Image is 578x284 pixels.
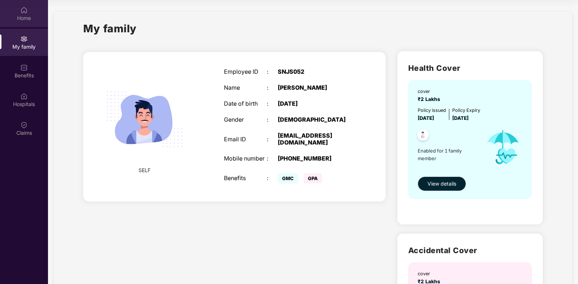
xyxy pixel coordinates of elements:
img: svg+xml;base64,PHN2ZyBpZD0iQmVuZWZpdHMiIHhtbG5zPSJodHRwOi8vd3d3LnczLm9yZy8yMDAwL3N2ZyIgd2lkdGg9Ij... [20,64,28,71]
span: [DATE] [418,115,434,121]
div: [PHONE_NUMBER] [278,155,353,162]
div: [EMAIL_ADDRESS][DOMAIN_NAME] [278,132,353,146]
span: [DATE] [452,115,469,121]
img: svg+xml;base64,PHN2ZyBpZD0iSG9tZSIgeG1sbnM9Imh0dHA6Ly93d3cudzMub3JnLzIwMDAvc3ZnIiB3aWR0aD0iMjAiIG... [20,7,28,14]
div: Policy Expiry [452,107,480,114]
img: icon [479,122,526,173]
div: [DEMOGRAPHIC_DATA] [278,116,353,123]
div: : [267,155,278,162]
div: : [267,136,278,143]
button: View details [418,177,466,191]
div: : [267,116,278,123]
div: Gender [224,116,267,123]
span: SELF [139,166,150,174]
span: ₹2 Lakhs [418,96,443,102]
span: Enabled for 1 family member [418,147,479,162]
img: svg+xml;base64,PHN2ZyB4bWxucz0iaHR0cDovL3d3dy53My5vcmcvMjAwMC9zdmciIHdpZHRoPSIyMjQiIGhlaWdodD0iMT... [97,72,192,166]
div: cover [418,270,443,277]
div: : [267,175,278,182]
h2: Accidental Cover [408,244,532,256]
div: Policy issued [418,107,446,114]
div: Name [224,84,267,91]
div: : [267,100,278,107]
div: Mobile number [224,155,267,162]
div: : [267,84,278,91]
div: Employee ID [224,68,267,75]
img: svg+xml;base64,PHN2ZyBpZD0iSG9zcGl0YWxzIiB4bWxucz0iaHR0cDovL3d3dy53My5vcmcvMjAwMC9zdmciIHdpZHRoPS... [20,93,28,100]
img: svg+xml;base64,PHN2ZyBpZD0iQ2xhaW0iIHhtbG5zPSJodHRwOi8vd3d3LnczLm9yZy8yMDAwL3N2ZyIgd2lkdGg9IjIwIi... [20,121,28,129]
div: : [267,68,278,75]
span: GPA [304,173,322,183]
span: GMC [278,173,298,183]
div: [PERSON_NAME] [278,84,353,91]
img: svg+xml;base64,PHN2ZyB3aWR0aD0iMjAiIGhlaWdodD0iMjAiIHZpZXdCb3g9IjAgMCAyMCAyMCIgZmlsbD0ibm9uZSIgeG... [20,35,28,42]
span: View details [428,180,456,188]
div: Date of birth [224,100,267,107]
div: Email ID [224,136,267,143]
h1: My family [83,20,137,37]
img: svg+xml;base64,PHN2ZyB4bWxucz0iaHR0cDovL3d3dy53My5vcmcvMjAwMC9zdmciIHdpZHRoPSI0OC45NDMiIGhlaWdodD... [414,127,432,145]
div: Benefits [224,175,267,182]
div: [DATE] [278,100,353,107]
div: SNJS052 [278,68,353,75]
h2: Health Cover [408,62,532,74]
div: cover [418,88,443,95]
